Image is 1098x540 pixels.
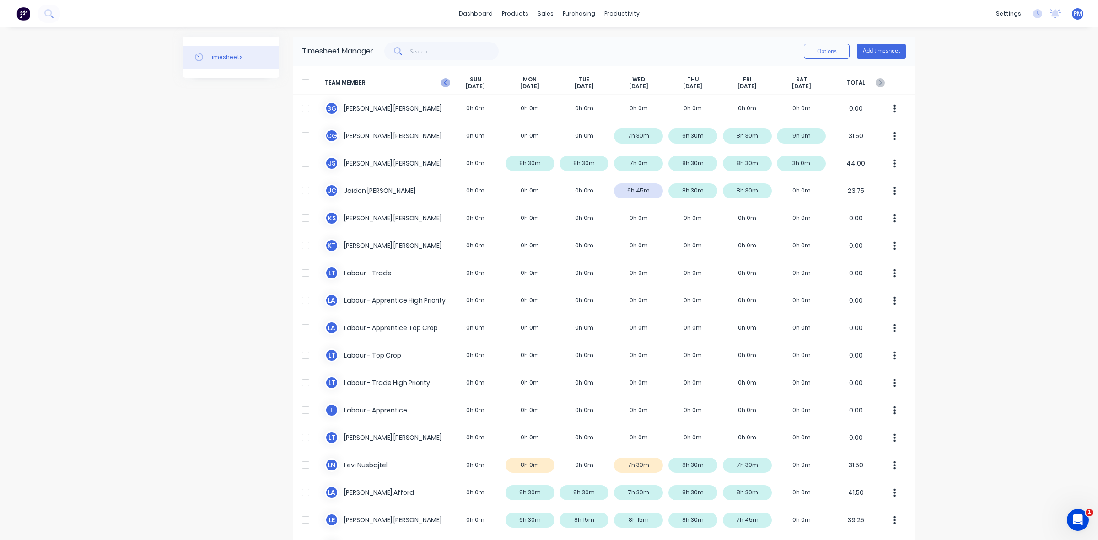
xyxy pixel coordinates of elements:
[466,83,485,90] span: [DATE]
[991,7,1026,21] div: settings
[16,7,30,21] img: Factory
[796,76,807,83] span: SAT
[533,7,558,21] div: sales
[410,42,499,60] input: Search...
[209,53,243,61] div: Timesheets
[737,83,757,90] span: [DATE]
[520,83,539,90] span: [DATE]
[325,76,448,90] span: TEAM MEMBER
[497,7,533,21] div: products
[687,76,699,83] span: THU
[523,76,537,83] span: MON
[1067,509,1089,531] iframe: Intercom live chat
[683,83,702,90] span: [DATE]
[183,46,279,69] button: Timesheets
[804,44,850,59] button: Options
[558,7,600,21] div: purchasing
[575,83,594,90] span: [DATE]
[600,7,644,21] div: productivity
[629,83,648,90] span: [DATE]
[792,83,811,90] span: [DATE]
[454,7,497,21] a: dashboard
[1074,10,1082,18] span: PM
[579,76,589,83] span: TUE
[302,46,373,57] div: Timesheet Manager
[743,76,752,83] span: FRI
[1086,509,1093,516] span: 1
[632,76,645,83] span: WED
[857,44,906,59] button: Add timesheet
[829,76,883,90] span: TOTAL
[470,76,481,83] span: SUN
